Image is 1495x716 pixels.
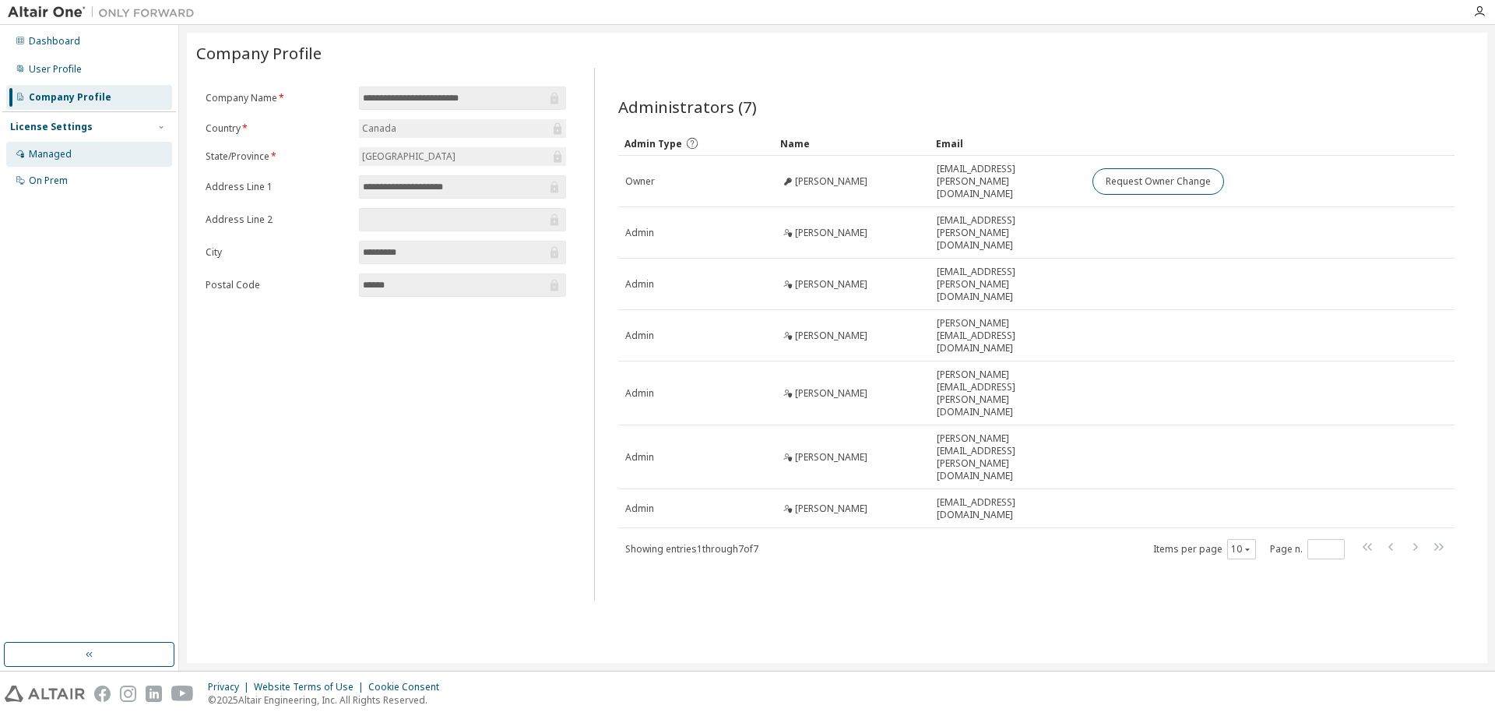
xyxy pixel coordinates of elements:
[196,42,322,64] span: Company Profile
[254,681,368,693] div: Website Terms of Use
[936,131,1079,156] div: Email
[5,686,85,702] img: altair_logo.svg
[120,686,136,702] img: instagram.svg
[937,496,1078,521] span: [EMAIL_ADDRESS][DOMAIN_NAME]
[625,451,654,464] span: Admin
[8,5,202,20] img: Altair One
[206,279,350,291] label: Postal Code
[795,503,867,515] span: [PERSON_NAME]
[206,92,350,104] label: Company Name
[795,451,867,464] span: [PERSON_NAME]
[618,96,757,118] span: Administrators (7)
[937,214,1078,252] span: [EMAIL_ADDRESS][PERSON_NAME][DOMAIN_NAME]
[94,686,111,702] img: facebook.svg
[937,317,1078,354] span: [PERSON_NAME][EMAIL_ADDRESS][DOMAIN_NAME]
[937,266,1078,303] span: [EMAIL_ADDRESS][PERSON_NAME][DOMAIN_NAME]
[625,175,655,188] span: Owner
[1270,539,1345,559] span: Page n.
[360,120,399,137] div: Canada
[625,387,654,400] span: Admin
[1231,543,1252,556] button: 10
[359,119,566,138] div: Canada
[171,686,194,702] img: youtube.svg
[368,681,448,693] div: Cookie Consent
[206,246,350,259] label: City
[360,148,458,165] div: [GEOGRAPHIC_DATA]
[206,122,350,135] label: Country
[1092,168,1224,195] button: Request Owner Change
[937,432,1078,482] span: [PERSON_NAME][EMAIL_ADDRESS][PERSON_NAME][DOMAIN_NAME]
[795,175,867,188] span: [PERSON_NAME]
[625,278,654,291] span: Admin
[937,369,1078,418] span: [PERSON_NAME][EMAIL_ADDRESS][PERSON_NAME][DOMAIN_NAME]
[625,542,758,556] span: Showing entries 1 through 7 of 7
[625,330,654,342] span: Admin
[625,503,654,515] span: Admin
[795,278,867,291] span: [PERSON_NAME]
[795,227,867,239] span: [PERSON_NAME]
[10,121,93,133] div: License Settings
[29,175,68,187] div: On Prem
[937,163,1078,200] span: [EMAIL_ADDRESS][PERSON_NAME][DOMAIN_NAME]
[29,148,72,160] div: Managed
[206,213,350,226] label: Address Line 2
[624,137,682,150] span: Admin Type
[206,181,350,193] label: Address Line 1
[208,693,448,707] p: © 2025 Altair Engineering, Inc. All Rights Reserved.
[795,387,867,400] span: [PERSON_NAME]
[359,147,566,166] div: [GEOGRAPHIC_DATA]
[146,686,162,702] img: linkedin.svg
[795,330,867,342] span: [PERSON_NAME]
[1153,539,1256,559] span: Items per page
[208,681,254,693] div: Privacy
[780,131,923,156] div: Name
[625,227,654,239] span: Admin
[206,150,350,163] label: State/Province
[29,35,80,48] div: Dashboard
[29,91,111,104] div: Company Profile
[29,63,82,76] div: User Profile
